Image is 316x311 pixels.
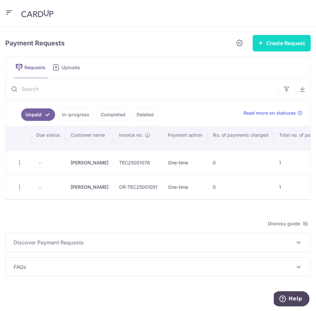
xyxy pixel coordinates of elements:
[163,127,207,150] th: Payment option
[15,5,28,11] span: Help
[114,150,163,175] td: TEC25001076
[58,108,94,121] a: In-progress
[168,132,202,138] span: Payment option
[14,57,48,78] a: Requests
[61,64,85,71] span: Uploads
[65,150,114,175] td: [PERSON_NAME]
[119,132,143,138] span: Invoice no.
[14,263,302,271] p: FAQs
[65,175,114,199] td: [PERSON_NAME]
[213,132,269,138] span: No. of payments charged
[14,239,302,246] p: Discover Payment Requests
[65,127,114,150] th: Customer name
[96,108,130,121] a: Completed
[207,127,274,150] th: No. of payments charged
[21,108,55,121] a: Unpaid
[5,38,65,48] h5: Payment Requests
[163,150,207,175] td: One-time
[14,263,295,271] span: FAQs
[24,64,48,71] span: Requests
[163,175,207,199] td: One-time
[253,35,311,51] button: Create Request
[274,291,309,308] iframe: Opens a widget where you can find more information
[114,175,163,199] td: OR-TEC25001051
[31,127,65,150] th: Due status
[243,110,296,116] span: Read more on statuses
[50,57,85,78] a: Uploads
[14,239,295,246] span: Discover Payment Requests
[207,175,274,199] td: 0
[6,78,279,99] input: Search
[132,108,158,121] a: Deleted
[36,158,44,167] span: -
[114,127,163,150] th: Invoice no.
[268,220,308,228] span: Dismiss guide
[21,10,53,17] img: CardUp
[207,150,274,175] td: 0
[36,183,44,192] span: -
[243,110,302,116] a: Read more on statuses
